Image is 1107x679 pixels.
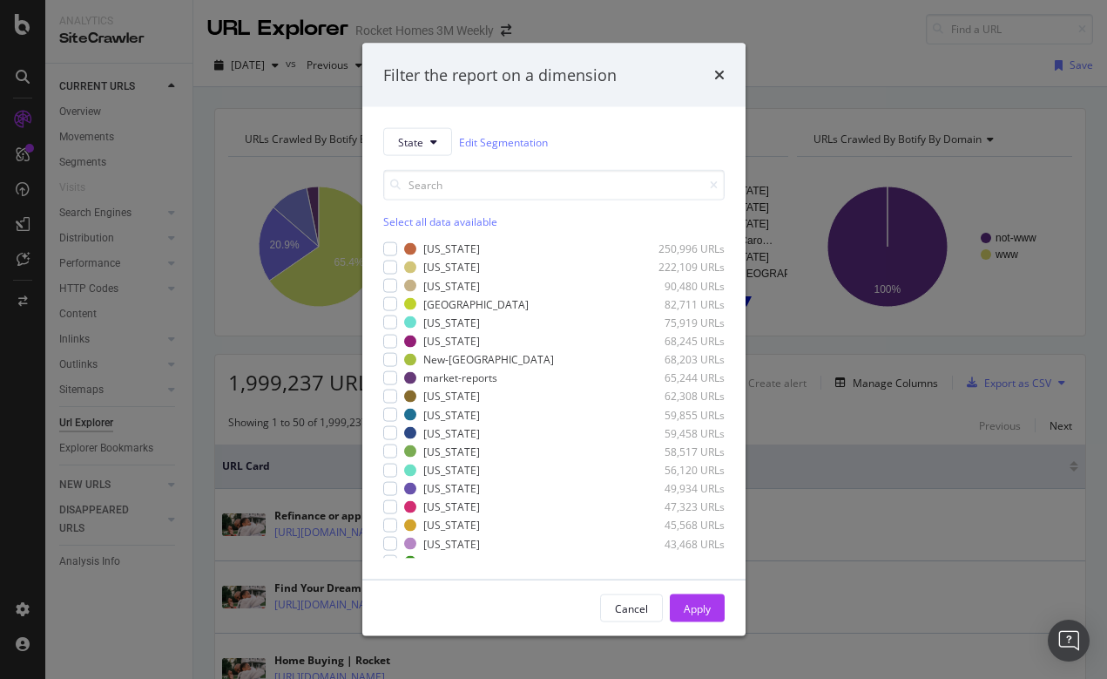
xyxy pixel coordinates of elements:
[423,536,480,551] div: [US_STATE]
[362,43,746,636] div: modal
[423,425,480,440] div: [US_STATE]
[639,463,725,478] div: 56,120 URLs
[1048,620,1090,662] div: Open Intercom Messenger
[423,554,529,569] div: [GEOGRAPHIC_DATA]
[639,389,725,404] div: 62,308 URLs
[383,214,725,229] div: Select all data available
[714,64,725,86] div: times
[423,352,554,367] div: New-[GEOGRAPHIC_DATA]
[423,407,480,422] div: [US_STATE]
[423,260,480,275] div: [US_STATE]
[423,278,480,293] div: [US_STATE]
[423,296,529,311] div: [GEOGRAPHIC_DATA]
[639,352,725,367] div: 68,203 URLs
[639,407,725,422] div: 59,855 URLs
[639,241,725,256] div: 250,996 URLs
[600,594,663,622] button: Cancel
[639,370,725,385] div: 65,244 URLs
[423,315,480,329] div: [US_STATE]
[670,594,725,622] button: Apply
[383,170,725,200] input: Search
[639,260,725,275] div: 222,109 URLs
[639,315,725,329] div: 75,919 URLs
[639,499,725,514] div: 47,323 URLs
[639,278,725,293] div: 90,480 URLs
[639,334,725,349] div: 68,245 URLs
[423,481,480,496] div: [US_STATE]
[639,518,725,533] div: 45,568 URLs
[383,64,617,86] div: Filter the report on a dimension
[639,536,725,551] div: 43,468 URLs
[615,601,648,615] div: Cancel
[639,296,725,311] div: 82,711 URLs
[423,499,480,514] div: [US_STATE]
[459,132,548,151] a: Edit Segmentation
[684,601,711,615] div: Apply
[423,370,497,385] div: market-reports
[639,425,725,440] div: 59,458 URLs
[423,444,480,458] div: [US_STATE]
[423,334,480,349] div: [US_STATE]
[423,241,480,256] div: [US_STATE]
[423,463,480,478] div: [US_STATE]
[383,128,452,156] button: State
[423,518,480,533] div: [US_STATE]
[398,134,423,149] span: State
[639,444,725,458] div: 58,517 URLs
[639,481,725,496] div: 49,934 URLs
[423,389,480,404] div: [US_STATE]
[639,554,725,569] div: 41,839 URLs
